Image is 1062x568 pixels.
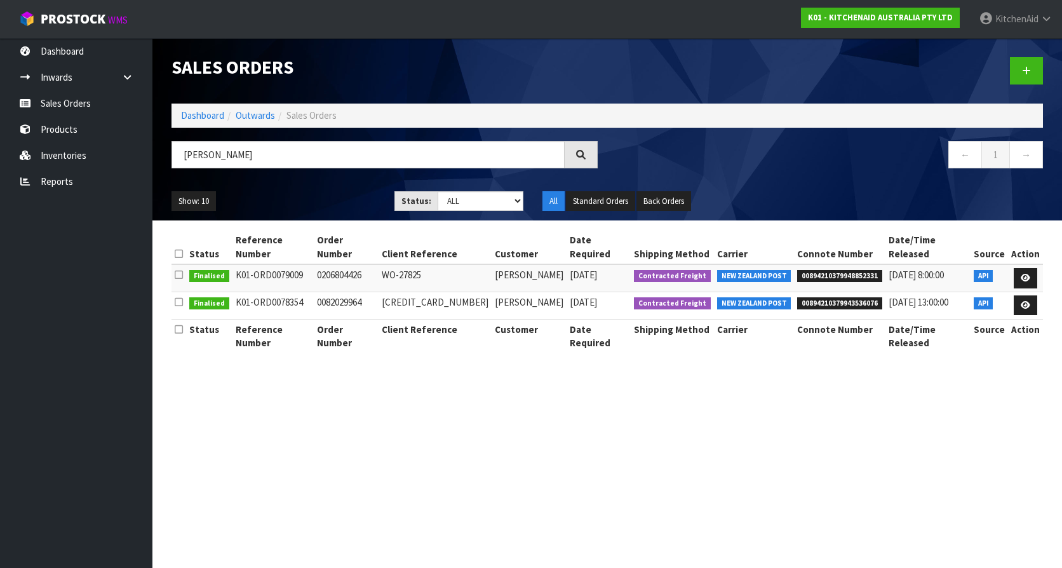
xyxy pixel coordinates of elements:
th: Connote Number [794,319,885,353]
th: Action [1008,230,1043,264]
th: Date/Time Released [885,230,971,264]
small: WMS [108,14,128,26]
th: Client Reference [379,230,492,264]
span: [DATE] 8:00:00 [889,269,944,281]
td: [PERSON_NAME] [492,292,567,319]
td: [PERSON_NAME] [492,264,567,292]
span: Contracted Freight [634,270,711,283]
th: Connote Number [794,230,885,264]
th: Reference Number [232,319,314,353]
th: Customer [492,230,567,264]
span: NEW ZEALAND POST [717,270,791,283]
strong: Status: [401,196,431,206]
a: Dashboard [181,109,224,121]
nav: Page navigation [617,141,1043,172]
span: 00894210379943536076 [797,297,882,310]
th: Source [971,319,1008,353]
input: Search sales orders [171,141,565,168]
span: [DATE] [570,296,597,308]
th: Carrier [714,319,795,353]
img: cube-alt.png [19,11,35,27]
th: Action [1008,319,1043,353]
th: Date/Time Released [885,319,971,353]
span: 00894210379948852331 [797,270,882,283]
th: Date Required [567,319,631,353]
td: K01-ORD0078354 [232,292,314,319]
span: API [974,270,993,283]
span: API [974,297,993,310]
th: Shipping Method [631,319,714,353]
td: WO-27825 [379,264,492,292]
a: ← [948,141,982,168]
span: [DATE] 13:00:00 [889,296,948,308]
th: Order Number [314,319,379,353]
span: Sales Orders [286,109,337,121]
td: [CREDIT_CARD_NUMBER] [379,292,492,319]
button: Standard Orders [566,191,635,212]
span: ProStock [41,11,105,27]
th: Status [186,319,232,353]
button: Back Orders [636,191,691,212]
span: Finalised [189,297,229,310]
h1: Sales Orders [171,57,598,78]
button: All [542,191,565,212]
span: Contracted Freight [634,297,711,310]
th: Reference Number [232,230,314,264]
th: Status [186,230,232,264]
span: [DATE] [570,269,597,281]
th: Carrier [714,230,795,264]
td: K01-ORD0079009 [232,264,314,292]
span: Finalised [189,270,229,283]
a: Outwards [236,109,275,121]
a: 1 [981,141,1010,168]
strong: K01 - KITCHENAID AUSTRALIA PTY LTD [808,12,953,23]
th: Client Reference [379,319,492,353]
th: Date Required [567,230,631,264]
button: Show: 10 [171,191,216,212]
th: Source [971,230,1008,264]
a: → [1009,141,1043,168]
th: Shipping Method [631,230,714,264]
span: KitchenAid [995,13,1038,25]
td: 0206804426 [314,264,379,292]
td: 0082029964 [314,292,379,319]
th: Customer [492,319,567,353]
th: Order Number [314,230,379,264]
span: NEW ZEALAND POST [717,297,791,310]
